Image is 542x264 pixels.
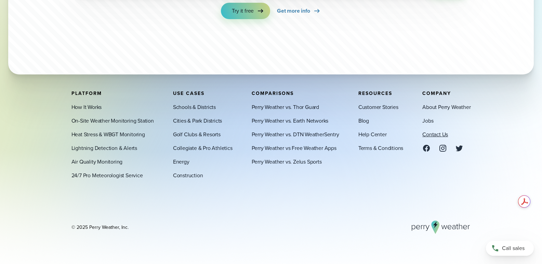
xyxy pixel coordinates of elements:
a: Perry Weather vs. DTN WeatherSentry [252,130,339,138]
span: Call sales [502,244,525,252]
a: Schools & Districts [173,103,216,111]
a: Air Quality Monitoring [71,157,123,166]
a: How It Works [71,103,102,111]
a: Perry Weather vs. Zelus Sports [252,157,322,166]
a: Golf Clubs & Resorts [173,130,221,138]
div: © 2025 Perry Weather, Inc. [71,224,129,231]
span: Platform [71,89,102,97]
a: Terms & Conditions [358,144,403,152]
span: Try it free [232,7,254,15]
a: Perry Weather vs. Earth Networks [252,116,329,125]
a: Blog [358,116,369,125]
span: Company [422,89,451,97]
a: About Perry Weather [422,103,471,111]
a: Lightning Detection & Alerts [71,144,137,152]
a: Energy [173,157,189,166]
a: Construction [173,171,203,179]
a: Jobs [422,116,433,125]
a: Perry Weather vs Free Weather Apps [252,144,336,152]
a: Contact Us [422,130,448,138]
span: Resources [358,89,392,97]
a: Get more info [277,3,321,19]
a: Cities & Park Districts [173,116,222,125]
a: Collegiate & Pro Athletics [173,144,233,152]
span: Comparisons [252,89,294,97]
a: On-Site Weather Monitoring Station [71,116,154,125]
a: Heat Stress & WBGT Monitoring [71,130,145,138]
span: Use Cases [173,89,204,97]
a: Call sales [486,241,534,256]
a: Try it free [221,3,270,19]
a: Help Center [358,130,387,138]
span: Get more info [277,7,310,15]
a: 24/7 Pro Meteorologist Service [71,171,143,179]
a: Perry Weather vs. Thor Guard [252,103,319,111]
a: Customer Stories [358,103,398,111]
